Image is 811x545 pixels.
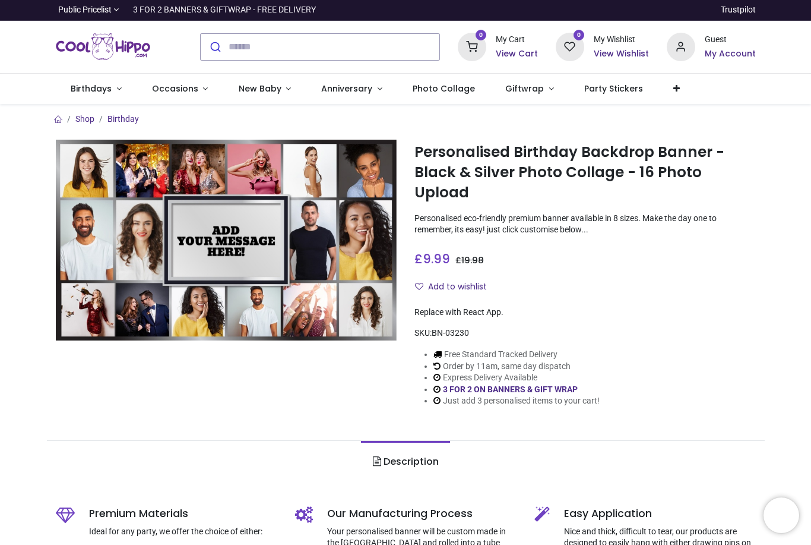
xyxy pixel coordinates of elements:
[764,497,799,533] iframe: Brevo live chat
[321,83,372,94] span: Anniversary
[490,74,569,105] a: Giftwrap
[361,441,449,483] a: Description
[433,361,600,373] li: Order by 11am, same day dispatch
[476,30,487,41] sup: 0
[413,83,475,94] span: Photo Collage
[414,250,450,267] span: £
[414,213,756,236] p: Personalised eco-friendly premium banner available in 8 sizes. Make the day one to remember, its ...
[458,41,486,51] a: 0
[58,4,112,16] span: Public Pricelist
[152,83,198,94] span: Occasions
[56,140,397,341] img: Personalised Birthday Backdrop Banner - Black & Silver Photo Collage - 16 Photo Upload
[433,349,600,361] li: Free Standard Tracked Delivery
[133,4,316,16] div: 3 FOR 2 BANNERS & GIFTWRAP - FREE DELIVERY
[414,277,497,297] button: Add to wishlistAdd to wishlist
[705,48,756,60] a: My Account
[461,254,484,266] span: 19.98
[137,74,223,105] a: Occasions
[414,142,756,203] h1: Personalised Birthday Backdrop Banner - Black & Silver Photo Collage - 16 Photo Upload
[556,41,584,51] a: 0
[414,307,756,319] div: Replace with React App.
[423,250,450,267] span: 9.99
[415,282,423,291] i: Add to wishlist
[107,114,139,124] a: Birthday
[306,74,398,105] a: Anniversary
[433,395,600,407] li: Just add 3 personalised items to your cart!
[56,30,151,64] a: Logo of Cool Hippo
[433,372,600,384] li: Express Delivery Available
[239,83,281,94] span: New Baby
[56,74,137,105] a: Birthdays
[327,506,517,521] h5: Our Manufacturing Process
[443,385,578,394] a: 3 FOR 2 ON BANNERS & GIFT WRAP
[594,48,649,60] a: View Wishlist
[505,83,544,94] span: Giftwrap
[201,34,229,60] button: Submit
[496,34,538,46] div: My Cart
[71,83,112,94] span: Birthdays
[721,4,756,16] a: Trustpilot
[594,34,649,46] div: My Wishlist
[564,506,756,521] h5: Easy Application
[574,30,585,41] sup: 0
[56,30,151,64] img: Cool Hippo
[89,526,277,538] p: Ideal for any party, we offer the choice of either:
[455,254,484,266] span: £
[75,114,94,124] a: Shop
[705,34,756,46] div: Guest
[584,83,643,94] span: Party Stickers
[496,48,538,60] a: View Cart
[432,328,469,338] span: BN-03230
[56,4,119,16] a: Public Pricelist
[89,506,277,521] h5: Premium Materials
[223,74,306,105] a: New Baby
[414,327,756,339] div: SKU:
